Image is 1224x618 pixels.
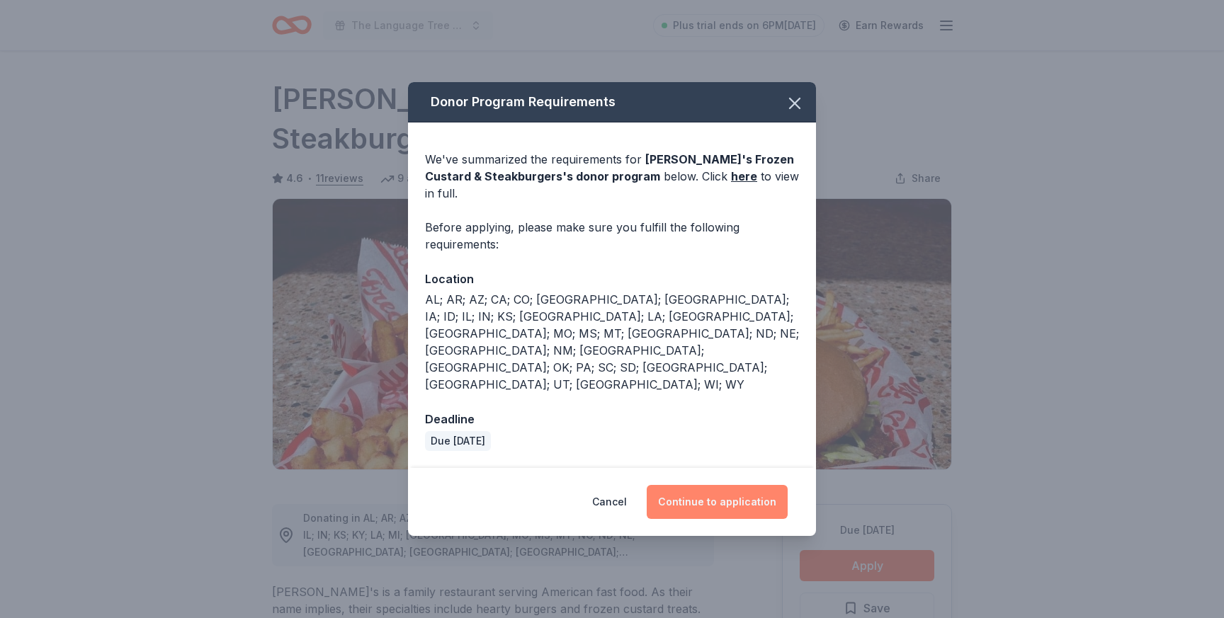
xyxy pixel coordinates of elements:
button: Continue to application [647,485,788,519]
a: here [731,168,757,185]
div: We've summarized the requirements for below. Click to view in full. [425,151,799,202]
div: Deadline [425,410,799,428]
div: Donor Program Requirements [408,82,816,122]
button: Cancel [592,485,627,519]
div: Location [425,270,799,288]
div: Before applying, please make sure you fulfill the following requirements: [425,219,799,253]
div: AL; AR; AZ; CA; CO; [GEOGRAPHIC_DATA]; [GEOGRAPHIC_DATA]; IA; ID; IL; IN; KS; [GEOGRAPHIC_DATA]; ... [425,291,799,393]
div: Due [DATE] [425,431,491,451]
